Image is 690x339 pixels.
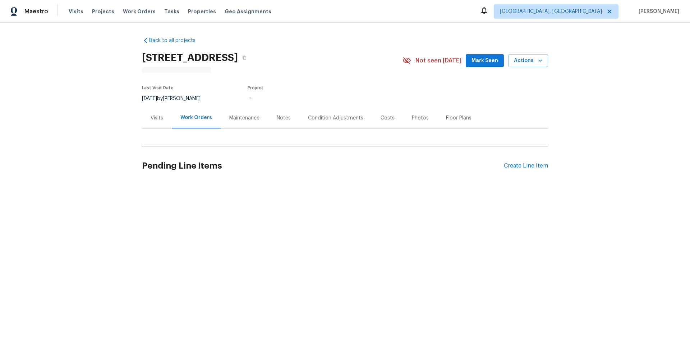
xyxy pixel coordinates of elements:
span: Tasks [164,9,179,14]
span: Geo Assignments [225,8,271,15]
span: [PERSON_NAME] [636,8,679,15]
a: Back to all projects [142,37,211,44]
button: Mark Seen [466,54,504,67]
button: Copy Address [238,51,251,64]
span: Work Orders [123,8,156,15]
div: Create Line Item [504,163,548,169]
span: Not seen [DATE] [415,57,461,64]
div: Photos [412,114,429,122]
h2: Pending Line Items [142,149,504,183]
div: Floor Plans [446,114,471,122]
div: Maintenance [229,114,259,122]
span: Projects [92,8,114,15]
div: ... [248,94,386,99]
span: [GEOGRAPHIC_DATA], [GEOGRAPHIC_DATA] [500,8,602,15]
span: [DATE] [142,96,157,101]
span: Last Visit Date [142,86,174,90]
div: Costs [381,114,395,122]
div: Visits [151,114,163,122]
span: Properties [188,8,216,15]
span: Project [248,86,263,90]
div: by [PERSON_NAME] [142,94,209,103]
div: Work Orders [180,114,212,121]
button: Actions [508,54,548,67]
div: Notes [277,114,291,122]
div: Condition Adjustments [308,114,363,122]
span: Mark Seen [471,56,498,65]
h2: [STREET_ADDRESS] [142,54,238,61]
span: Visits [69,8,83,15]
span: Maestro [24,8,48,15]
span: Actions [514,56,542,65]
